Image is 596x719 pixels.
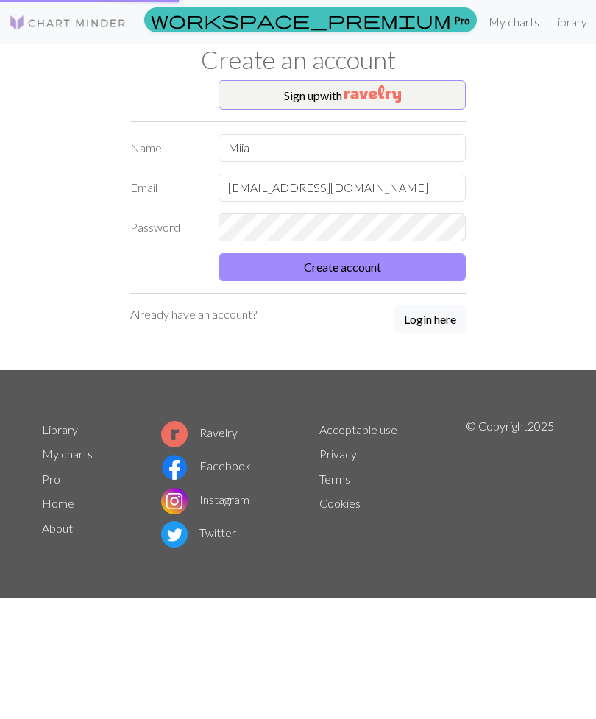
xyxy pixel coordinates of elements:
[394,305,466,333] button: Login here
[219,80,466,110] button: Sign upwith
[161,521,188,548] img: Twitter logo
[219,253,466,281] button: Create account
[161,488,188,514] img: Instagram logo
[394,305,466,335] a: Login here
[483,7,545,37] a: My charts
[466,417,554,551] p: © Copyright 2025
[161,425,238,439] a: Ravelry
[121,174,210,202] label: Email
[130,305,257,323] p: Already have an account?
[121,213,210,241] label: Password
[42,422,78,436] a: Library
[42,472,60,486] a: Pro
[161,421,188,447] img: Ravelry logo
[161,492,249,506] a: Instagram
[42,521,73,535] a: About
[344,85,401,103] img: Ravelry
[319,447,357,461] a: Privacy
[319,472,350,486] a: Terms
[161,458,251,472] a: Facebook
[545,7,593,37] a: Library
[144,7,477,32] a: Pro
[319,422,397,436] a: Acceptable use
[42,496,74,510] a: Home
[161,525,236,539] a: Twitter
[42,447,93,461] a: My charts
[9,14,127,32] img: Logo
[161,454,188,481] img: Facebook logo
[33,44,563,74] h1: Create an account
[121,134,210,162] label: Name
[151,10,451,30] span: workspace_premium
[319,496,361,510] a: Cookies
